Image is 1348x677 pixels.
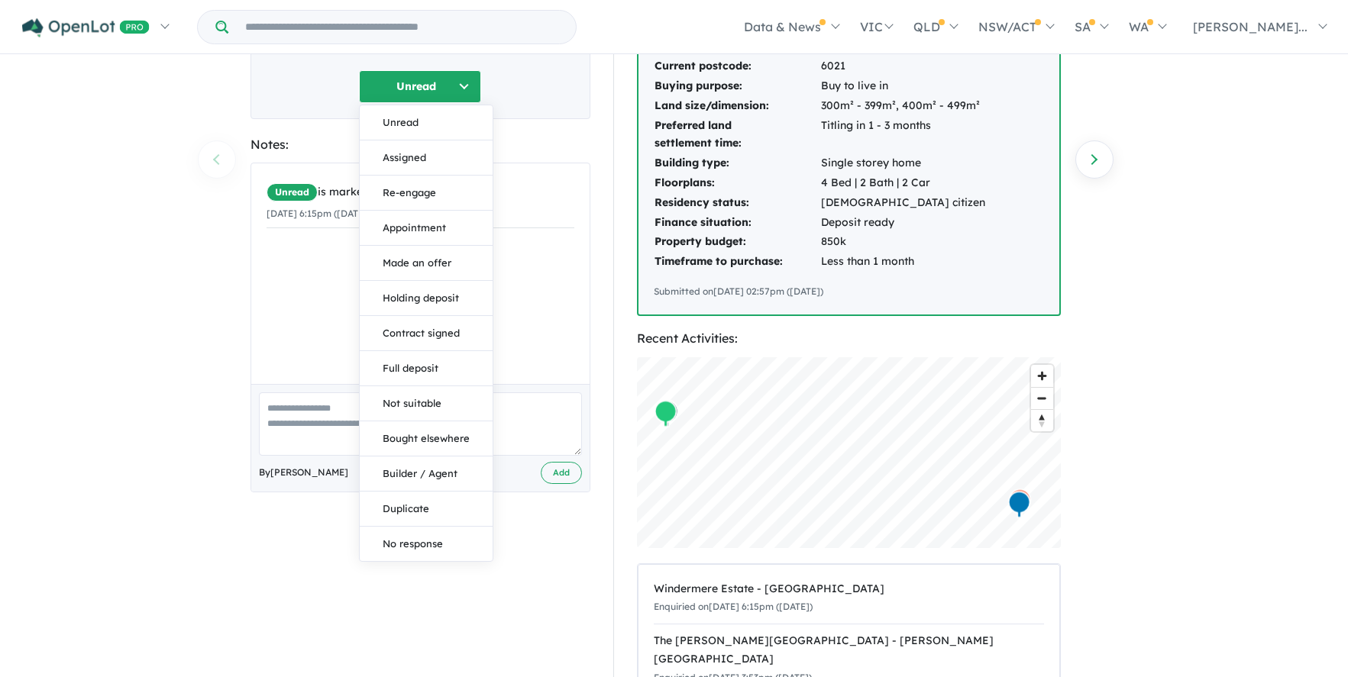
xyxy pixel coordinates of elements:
div: Windermere Estate - [GEOGRAPHIC_DATA] [654,580,1044,598]
td: Timeframe to purchase: [654,252,820,272]
div: Map marker [1007,491,1030,519]
div: Map marker [654,400,677,428]
td: 850k [820,232,986,252]
div: Recent Activities: [637,328,1061,349]
a: Windermere Estate - [GEOGRAPHIC_DATA]Enquiried on[DATE] 6:15pm ([DATE]) [654,572,1044,625]
td: 300m² - 399m², 400m² - 499m² [820,96,986,116]
button: Full deposit [360,351,493,386]
div: Map marker [655,400,678,428]
td: 4 Bed | 2 Bath | 2 Car [820,173,986,193]
button: Appointment [360,211,493,246]
button: Bought elsewhere [360,421,493,456]
span: Reset bearing to north [1031,410,1053,431]
button: Assigned [360,140,493,176]
img: Openlot PRO Logo White [22,18,150,37]
button: No response [360,527,493,561]
input: Try estate name, suburb, builder or developer [231,11,573,44]
button: Add [541,462,582,484]
td: Titling in 1 - 3 months [820,116,986,154]
button: Unread [360,105,493,140]
span: [PERSON_NAME]... [1193,19,1308,34]
span: By [PERSON_NAME] [259,465,348,480]
button: Duplicate [360,492,493,527]
div: Unread [359,105,493,562]
button: Unread [359,70,481,103]
td: [DEMOGRAPHIC_DATA] citizen [820,193,986,213]
td: Less than 1 month [820,252,986,272]
div: Submitted on [DATE] 02:57pm ([DATE]) [654,284,1044,299]
div: is marked. [267,183,574,201]
td: Floorplans: [654,173,820,193]
button: Zoom out [1031,387,1053,409]
button: Contract signed [360,316,493,351]
td: Buying purpose: [654,76,820,96]
button: Re-engage [360,176,493,211]
td: Building type: [654,153,820,173]
span: Zoom out [1031,388,1053,409]
td: Property budget: [654,232,820,252]
canvas: Map [637,357,1061,548]
td: Residency status: [654,193,820,213]
div: The [PERSON_NAME][GEOGRAPHIC_DATA] - [PERSON_NAME][GEOGRAPHIC_DATA] [654,632,1044,669]
button: Zoom in [1031,365,1053,387]
td: Land size/dimension: [654,96,820,116]
td: 6021 [820,56,986,76]
td: Current postcode: [654,56,820,76]
small: [DATE] 6:15pm ([DATE]) [267,208,370,219]
td: Finance situation: [654,213,820,233]
td: Single storey home [820,153,986,173]
span: Unread [267,183,318,201]
button: Not suitable [360,386,493,421]
div: Map marker [1008,488,1031,517]
button: Reset bearing to north [1031,409,1053,431]
div: Notes: [251,134,590,155]
button: Holding deposit [360,281,493,316]
td: Buy to live in [820,76,986,96]
td: Deposit ready [820,213,986,233]
button: Builder / Agent [360,456,493,492]
button: Made an offer [360,246,493,281]
small: Enquiried on [DATE] 6:15pm ([DATE]) [654,601,813,612]
td: Preferred land settlement time: [654,116,820,154]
